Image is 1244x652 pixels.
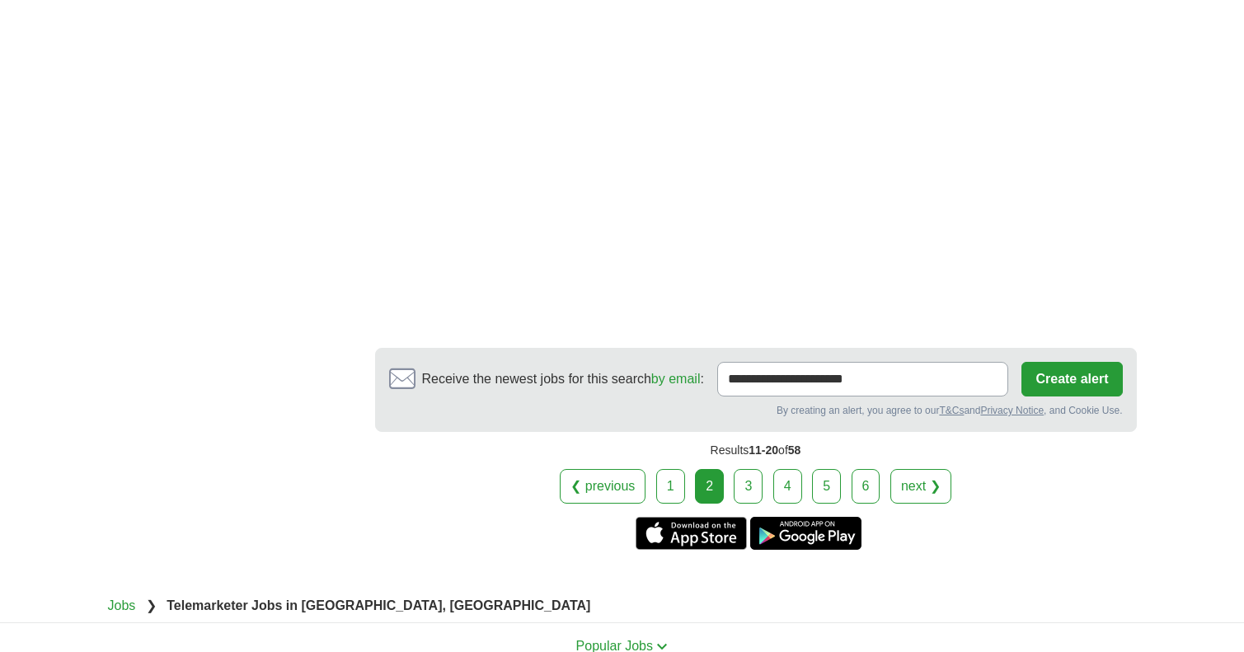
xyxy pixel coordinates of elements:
strong: Telemarketer Jobs in [GEOGRAPHIC_DATA], [GEOGRAPHIC_DATA] [167,598,590,612]
span: ❯ [146,598,157,612]
a: by email [651,372,701,386]
a: ❮ previous [560,469,645,504]
a: 1 [656,469,685,504]
a: next ❯ [890,469,951,504]
span: Receive the newest jobs for this search : [422,369,704,389]
a: 3 [734,469,763,504]
div: 2 [695,469,724,504]
a: 4 [773,469,802,504]
a: Privacy Notice [980,405,1044,416]
a: Jobs [108,598,136,612]
div: Results of [375,432,1137,469]
span: 58 [788,443,801,457]
a: Get the Android app [750,517,861,550]
img: toggle icon [656,643,668,650]
button: Create alert [1021,362,1122,396]
a: 6 [852,469,880,504]
a: Get the iPhone app [636,517,747,550]
div: By creating an alert, you agree to our and , and Cookie Use. [389,403,1123,418]
a: 5 [812,469,841,504]
span: 11-20 [749,443,778,457]
a: T&Cs [939,405,964,416]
